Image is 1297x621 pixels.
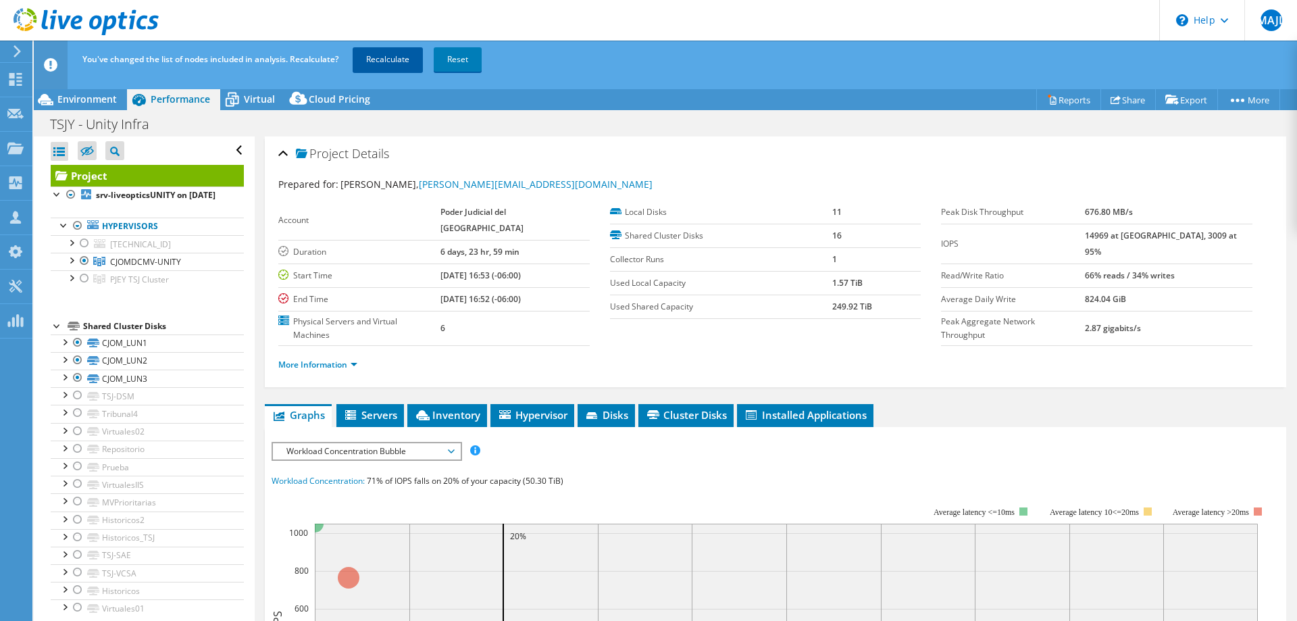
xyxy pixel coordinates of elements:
[295,603,309,614] text: 600
[51,235,244,253] a: [TECHNICAL_ID]
[51,423,244,441] a: Virtuales02
[367,475,563,487] span: 71% of IOPS falls on 20% of your capacity (50.30 TiB)
[96,189,215,201] b: srv-liveopticsUNITY on [DATE]
[110,239,171,250] span: [TECHNICAL_ID]
[510,530,526,542] text: 20%
[340,178,653,191] span: [PERSON_NAME],
[51,253,244,270] a: CJOMDCMV-UNITY
[1176,14,1188,26] svg: \n
[51,387,244,405] a: TSJ-DSM
[110,274,169,285] span: PJEY TSJ Cluster
[280,443,453,459] span: Workload Concentration Bubble
[1085,230,1237,257] b: 14969 at [GEOGRAPHIC_DATA], 3009 at 95%
[278,359,357,370] a: More Information
[343,408,397,422] span: Servers
[440,270,521,281] b: [DATE] 16:53 (-06:00)
[51,512,244,529] a: Historicos2
[941,269,1085,282] label: Read/Write Ratio
[151,93,210,105] span: Performance
[51,165,244,187] a: Project
[278,315,440,342] label: Physical Servers and Virtual Machines
[832,301,872,312] b: 249.92 TiB
[51,547,244,564] a: TSJ-SAE
[440,246,519,257] b: 6 days, 23 hr, 59 min
[434,47,482,72] a: Reset
[353,47,423,72] a: Recalculate
[1085,270,1175,281] b: 66% reads / 34% writes
[1173,507,1249,517] text: Average latency >20ms
[440,206,524,234] b: Poder Judicial del [GEOGRAPHIC_DATA]
[440,322,445,334] b: 6
[289,527,308,539] text: 1000
[51,218,244,235] a: Hypervisors
[51,270,244,288] a: PJEY TSJ Cluster
[610,276,832,290] label: Used Local Capacity
[51,476,244,493] a: VirtualesIIS
[1155,89,1218,110] a: Export
[744,408,867,422] span: Installed Applications
[244,93,275,105] span: Virtual
[832,253,837,265] b: 1
[83,318,244,334] div: Shared Cluster Disks
[51,441,244,458] a: Repositorio
[51,493,244,511] a: MVPrioritarias
[414,408,480,422] span: Inventory
[610,229,832,243] label: Shared Cluster Disks
[309,93,370,105] span: Cloud Pricing
[272,475,365,487] span: Workload Concentration:
[941,205,1085,219] label: Peak Disk Throughput
[51,458,244,476] a: Prueba
[1261,9,1282,31] span: MAJL
[1085,206,1133,218] b: 676.80 MB/s
[51,370,244,387] a: CJOM_LUN3
[610,300,832,314] label: Used Shared Capacity
[584,408,628,422] span: Disks
[51,599,244,617] a: Virtuales01
[44,117,170,132] h1: TSJY - Unity Infra
[1036,89,1101,110] a: Reports
[419,178,653,191] a: [PERSON_NAME][EMAIL_ADDRESS][DOMAIN_NAME]
[832,206,842,218] b: 11
[1085,293,1126,305] b: 824.04 GiB
[51,529,244,547] a: Historicos_TSJ
[296,147,349,161] span: Project
[110,256,181,268] span: CJOMDCMV-UNITY
[82,53,338,65] span: You've changed the list of nodes included in analysis. Recalculate?
[51,564,244,582] a: TSJ-VCSA
[941,293,1085,306] label: Average Daily Write
[832,230,842,241] b: 16
[295,565,309,576] text: 800
[610,253,832,266] label: Collector Runs
[832,277,863,289] b: 1.57 TiB
[51,352,244,370] a: CJOM_LUN2
[352,145,389,162] span: Details
[278,269,440,282] label: Start Time
[610,205,832,219] label: Local Disks
[278,245,440,259] label: Duration
[51,405,244,422] a: Tribunal4
[278,214,440,227] label: Account
[1050,507,1139,517] tspan: Average latency 10<=20ms
[278,178,338,191] label: Prepared for:
[941,237,1085,251] label: IOPS
[278,293,440,306] label: End Time
[645,408,727,422] span: Cluster Disks
[440,293,521,305] b: [DATE] 16:52 (-06:00)
[941,315,1085,342] label: Peak Aggregate Network Throughput
[1100,89,1156,110] a: Share
[51,187,244,204] a: srv-liveopticsUNITY on [DATE]
[1085,322,1141,334] b: 2.87 gigabits/s
[57,93,117,105] span: Environment
[497,408,567,422] span: Hypervisor
[934,507,1015,517] tspan: Average latency <=10ms
[272,408,325,422] span: Graphs
[51,582,244,599] a: Historicos
[1217,89,1280,110] a: More
[51,334,244,352] a: CJOM_LUN1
